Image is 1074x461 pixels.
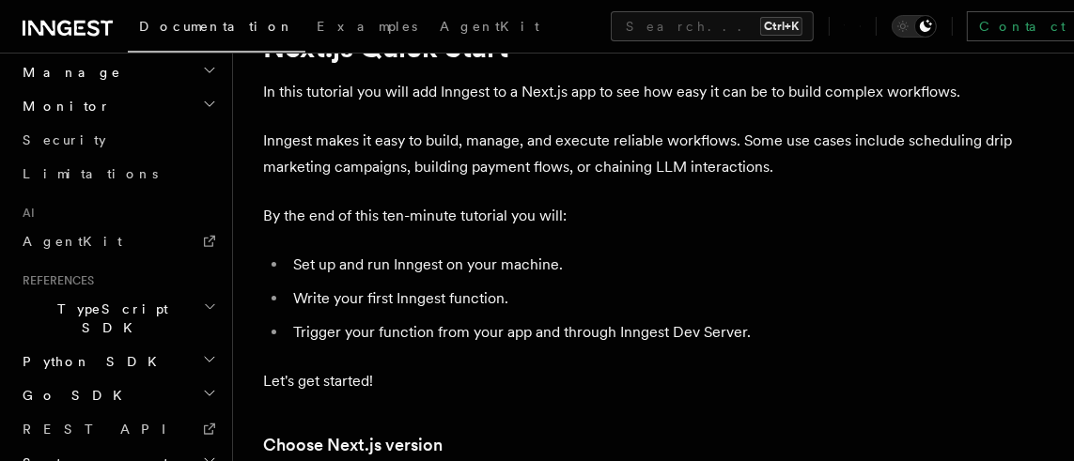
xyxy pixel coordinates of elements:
[288,285,1015,312] li: Write your first Inngest function.
[15,352,168,371] span: Python SDK
[15,206,35,221] span: AI
[15,412,221,446] a: REST API
[15,55,221,89] button: Manage
[23,132,106,147] span: Security
[23,234,122,249] span: AgentKit
[760,17,802,36] kbd: Ctrl+K
[317,19,417,34] span: Examples
[263,79,1015,105] p: In this tutorial you will add Inngest to a Next.js app to see how easy it can be to build complex...
[23,422,182,437] span: REST API
[15,63,121,82] span: Manage
[15,224,221,258] a: AgentKit
[263,432,443,458] a: Choose Next.js version
[305,6,428,51] a: Examples
[15,292,221,345] button: TypeScript SDK
[15,123,221,157] a: Security
[288,252,1015,278] li: Set up and run Inngest on your machine.
[611,11,814,41] button: Search...Ctrl+K
[15,97,111,115] span: Monitor
[15,89,221,123] button: Monitor
[263,368,1015,394] p: Let's get started!
[23,166,158,181] span: Limitations
[128,6,305,53] a: Documentation
[15,378,221,412] button: Go SDK
[15,300,203,337] span: TypeScript SDK
[15,157,221,191] a: Limitations
[139,19,294,34] span: Documentation
[440,19,539,34] span: AgentKit
[288,319,1015,346] li: Trigger your function from your app and through Inngest Dev Server.
[15,386,133,405] span: Go SDK
[15,345,221,378] button: Python SDK
[428,6,551,51] a: AgentKit
[263,203,1015,229] p: By the end of this ten-minute tutorial you will:
[263,128,1015,180] p: Inngest makes it easy to build, manage, and execute reliable workflows. Some use cases include sc...
[15,273,94,288] span: References
[892,15,937,38] button: Toggle dark mode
